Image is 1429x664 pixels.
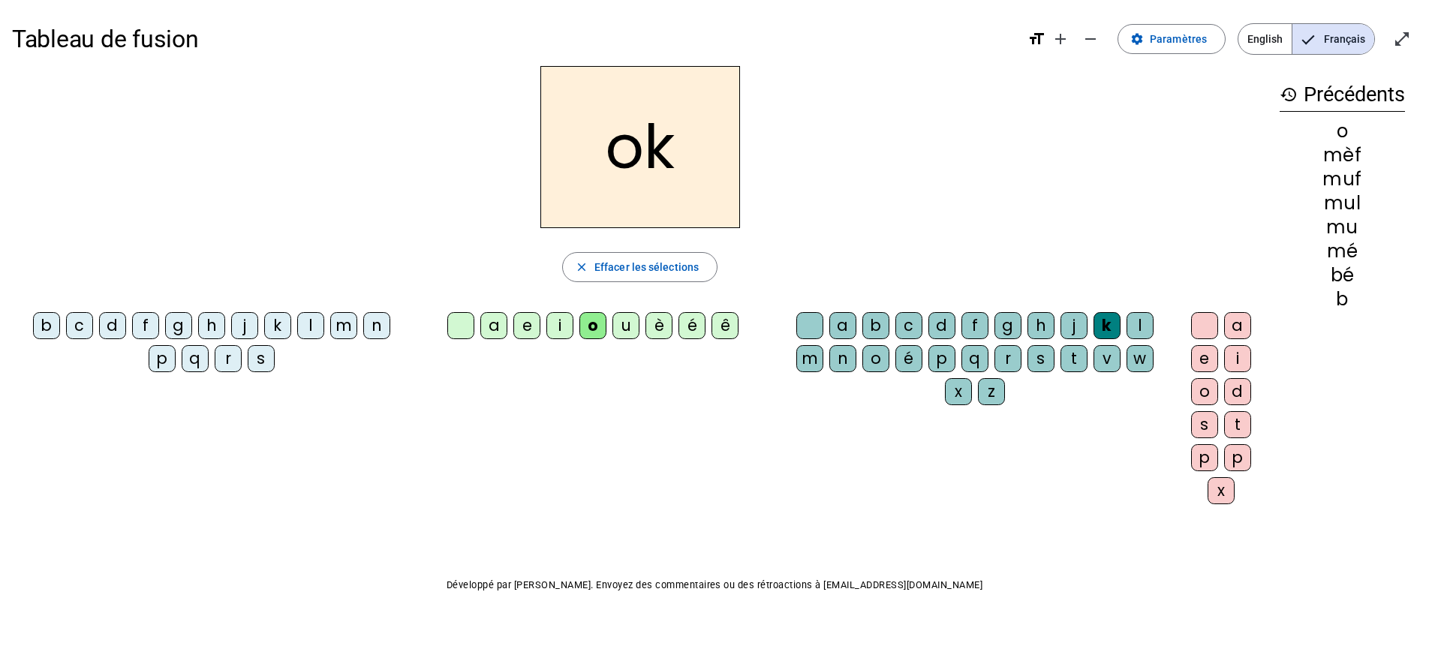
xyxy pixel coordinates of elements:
[1387,24,1417,54] button: Entrer en plein écran
[1208,477,1235,504] div: x
[1191,444,1218,471] div: p
[182,345,209,372] div: q
[1280,242,1405,260] div: mé
[149,345,176,372] div: p
[994,312,1021,339] div: g
[862,345,889,372] div: o
[796,345,823,372] div: m
[215,345,242,372] div: r
[1280,266,1405,284] div: bé
[1118,24,1226,54] button: Paramètres
[33,312,60,339] div: b
[1150,30,1207,48] span: Paramètres
[1191,378,1218,405] div: o
[961,345,988,372] div: q
[1027,30,1045,48] mat-icon: format_size
[1060,345,1088,372] div: t
[862,312,889,339] div: b
[594,258,699,276] span: Effacer les sélections
[1224,345,1251,372] div: i
[579,312,606,339] div: o
[12,576,1417,594] p: Développé par [PERSON_NAME]. Envoyez des commentaires ou des rétroactions à [EMAIL_ADDRESS][DOMAI...
[1076,24,1106,54] button: Diminuer la taille de la police
[1280,290,1405,308] div: b
[1280,86,1298,104] mat-icon: history
[480,312,507,339] div: a
[1051,30,1069,48] mat-icon: add
[198,312,225,339] div: h
[678,312,705,339] div: é
[928,312,955,339] div: d
[1238,24,1292,54] span: English
[1224,444,1251,471] div: p
[895,345,922,372] div: é
[829,312,856,339] div: a
[1082,30,1100,48] mat-icon: remove
[645,312,672,339] div: è
[12,15,1015,63] h1: Tableau de fusion
[540,66,740,228] h2: ok
[1280,146,1405,164] div: mèf
[711,312,739,339] div: ê
[1238,23,1375,55] mat-button-toggle-group: Language selection
[1292,24,1374,54] span: Français
[363,312,390,339] div: n
[1094,345,1121,372] div: v
[546,312,573,339] div: i
[994,345,1021,372] div: r
[1280,194,1405,212] div: mul
[66,312,93,339] div: c
[575,260,588,274] mat-icon: close
[612,312,639,339] div: u
[961,312,988,339] div: f
[132,312,159,339] div: f
[248,345,275,372] div: s
[330,312,357,339] div: m
[1027,345,1054,372] div: s
[562,252,718,282] button: Effacer les sélections
[1224,312,1251,339] div: a
[829,345,856,372] div: n
[945,378,972,405] div: x
[1094,312,1121,339] div: k
[264,312,291,339] div: k
[1191,411,1218,438] div: s
[1280,78,1405,112] h3: Précédents
[297,312,324,339] div: l
[1130,32,1144,46] mat-icon: settings
[1224,411,1251,438] div: t
[895,312,922,339] div: c
[928,345,955,372] div: p
[99,312,126,339] div: d
[1191,345,1218,372] div: e
[1393,30,1411,48] mat-icon: open_in_full
[1280,170,1405,188] div: muf
[1027,312,1054,339] div: h
[1127,345,1154,372] div: w
[1280,122,1405,140] div: o
[978,378,1005,405] div: z
[513,312,540,339] div: e
[231,312,258,339] div: j
[165,312,192,339] div: g
[1127,312,1154,339] div: l
[1224,378,1251,405] div: d
[1045,24,1076,54] button: Augmenter la taille de la police
[1280,218,1405,236] div: mu
[1060,312,1088,339] div: j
